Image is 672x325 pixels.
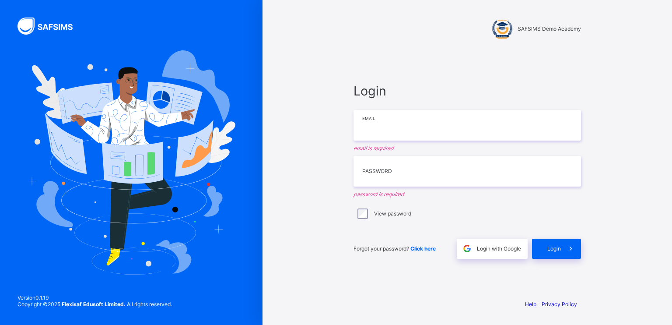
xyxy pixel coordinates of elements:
[17,301,172,307] span: Copyright © 2025 All rights reserved.
[518,25,581,32] span: SAFSIMS Demo Academy
[353,191,581,198] em: password is required
[353,145,581,152] em: email is required
[525,301,536,307] a: Help
[542,301,577,307] a: Privacy Policy
[62,301,126,307] strong: Flexisaf Edusoft Limited.
[374,210,411,217] label: View password
[27,50,235,275] img: Hero Image
[477,245,521,252] span: Login with Google
[353,245,436,252] span: Forgot your password?
[17,294,172,301] span: Version 0.1.19
[547,245,561,252] span: Login
[353,83,581,99] span: Login
[410,245,436,252] a: Click here
[17,18,83,35] img: SAFSIMS Logo
[462,244,472,254] img: google.396cfc9801f0270233282035f929180a.svg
